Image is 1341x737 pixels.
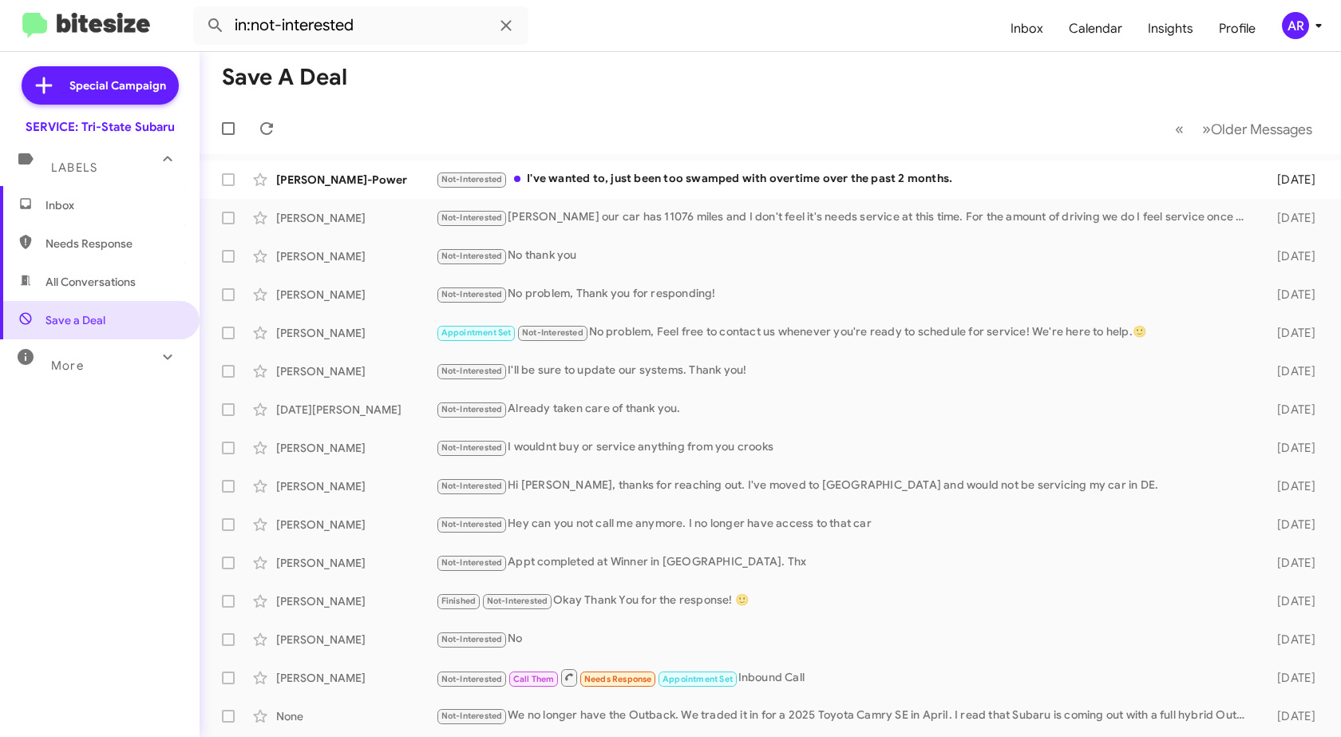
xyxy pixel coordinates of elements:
span: Appointment Set [663,674,733,684]
span: More [51,359,84,373]
div: [DATE] [1255,363,1328,379]
button: AR [1268,12,1323,39]
div: [DATE] [1255,593,1328,609]
span: Not-Interested [522,327,583,338]
div: [DATE] [1255,708,1328,724]
div: [DATE] [1255,248,1328,264]
span: Not-Interested [441,174,503,184]
div: [PERSON_NAME] [276,248,436,264]
nav: Page navigation example [1166,113,1322,145]
div: [DATE] [1255,210,1328,226]
div: Hi [PERSON_NAME], thanks for reaching out. I've moved to [GEOGRAPHIC_DATA] and would not be servi... [436,477,1255,495]
span: Not-Interested [487,596,548,606]
a: Insights [1135,6,1206,52]
div: [PERSON_NAME] [276,670,436,686]
span: Save a Deal [45,312,105,328]
div: [DATE][PERSON_NAME] [276,402,436,418]
div: I've wanted to, just been too swamped with overtime over the past 2 months. [436,170,1255,188]
span: Finished [441,596,477,606]
div: [DATE] [1255,632,1328,648]
div: [PERSON_NAME] [276,593,436,609]
div: [DATE] [1255,287,1328,303]
span: Needs Response [584,674,652,684]
div: Okay Thank You for the response! 🙂 [436,592,1255,610]
div: No problem, Thank you for responding! [436,285,1255,303]
div: I wouldnt buy or service anything from you crooks [436,438,1255,457]
span: Needs Response [45,236,181,252]
div: [PERSON_NAME] [276,325,436,341]
div: Appt completed at Winner in [GEOGRAPHIC_DATA]. Thx [436,553,1255,572]
div: No [436,630,1255,648]
span: Not-Interested [441,251,503,261]
div: Hey can you not call me anymore. I no longer have access to that car [436,515,1255,533]
span: Not-Interested [441,481,503,491]
span: Not-Interested [441,634,503,644]
div: [DATE] [1255,440,1328,456]
a: Profile [1206,6,1268,52]
div: [PERSON_NAME] [276,440,436,456]
div: [DATE] [1255,402,1328,418]
div: [DATE] [1255,555,1328,571]
div: [PERSON_NAME] [276,363,436,379]
span: Special Campaign [69,77,166,93]
span: Call Them [513,674,555,684]
span: Not-Interested [441,557,503,568]
span: Not-Interested [441,366,503,376]
div: [PERSON_NAME] [276,555,436,571]
div: [PERSON_NAME] [276,632,436,648]
a: Inbox [998,6,1056,52]
span: Not-Interested [441,711,503,721]
div: [PERSON_NAME] [276,287,436,303]
span: Inbox [45,197,181,213]
span: Labels [51,160,97,175]
div: We no longer have the Outback. We traded it in for a 2025 Toyota Camry SE in ApriI. I read that S... [436,707,1255,725]
div: AR [1282,12,1309,39]
div: No problem, Feel free to contact us whenever you're ready to schedule for service! We're here to ... [436,323,1255,342]
span: Not-Interested [441,442,503,453]
span: Appointment Set [441,327,512,338]
button: Previous [1165,113,1193,145]
div: [DATE] [1255,172,1328,188]
div: [PERSON_NAME] [276,210,436,226]
div: [PERSON_NAME]-Power [276,172,436,188]
span: Not-Interested [441,404,503,414]
div: [DATE] [1255,517,1328,533]
div: Inbound Call [436,668,1255,687]
span: Not-Interested [441,674,503,684]
a: Special Campaign [22,66,179,105]
div: I'll be sure to update our systems. Thank you! [436,362,1255,380]
span: Not-Interested [441,289,503,299]
div: [PERSON_NAME] our car has 11076 miles and I don't feel it's needs service at this time. For the a... [436,208,1255,227]
span: Not-Interested [441,519,503,529]
div: SERVICE: Tri-State Subaru [26,119,175,135]
div: Already taken care of thank you. [436,400,1255,418]
div: [DATE] [1255,670,1328,686]
div: [PERSON_NAME] [276,478,436,494]
span: Not-Interested [441,212,503,223]
span: « [1175,119,1184,139]
div: No thank you [436,247,1255,265]
span: All Conversations [45,274,136,290]
div: [PERSON_NAME] [276,517,436,533]
span: Older Messages [1211,121,1312,138]
div: [DATE] [1255,478,1328,494]
div: None [276,708,436,724]
h1: Save a Deal [222,65,347,90]
input: Search [193,6,528,45]
button: Next [1193,113,1322,145]
a: Calendar [1056,6,1135,52]
div: [DATE] [1255,325,1328,341]
span: » [1202,119,1211,139]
